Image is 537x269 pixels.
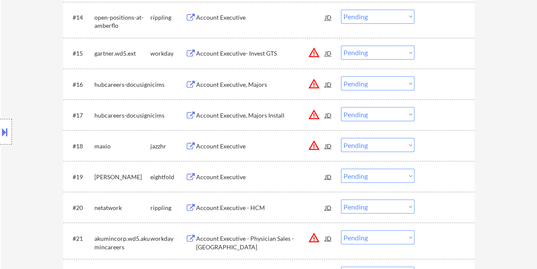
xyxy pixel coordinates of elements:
div: open-positions-at-amberflo [94,13,150,30]
div: Account Executive - Physician Sales - [GEOGRAPHIC_DATA] [196,234,325,251]
div: icims [150,111,185,119]
div: JD [324,138,333,153]
button: warning_amber [308,77,320,89]
div: JD [324,230,333,245]
div: Account Executive [196,13,325,22]
div: eightfold [150,172,185,181]
div: #21 [73,234,88,242]
div: rippling [150,13,185,22]
div: JD [324,199,333,215]
div: workday [150,234,185,242]
div: icims [150,80,185,89]
div: rippling [150,203,185,212]
div: workday [150,49,185,58]
button: warning_amber [308,108,320,120]
div: JD [324,76,333,92]
div: Account Executive [196,142,325,150]
div: jazzhr [150,142,185,150]
div: JD [324,107,333,122]
div: Account Executive, Majors [196,80,325,89]
div: Account Executive [196,172,325,181]
div: Account Executive- Invest GTS [196,49,325,58]
div: Account Executive - HCM [196,203,325,212]
button: warning_amber [308,231,320,243]
div: JD [324,168,333,184]
div: #15 [73,49,88,58]
div: JD [324,9,333,25]
div: JD [324,45,333,61]
div: Account Executive, Majors Install [196,111,325,119]
button: warning_amber [308,139,320,151]
div: gartner.wd5.ext [94,49,150,58]
div: #14 [73,13,88,22]
div: akumincorp.wd5.akumincareers [94,234,150,251]
button: warning_amber [308,47,320,59]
